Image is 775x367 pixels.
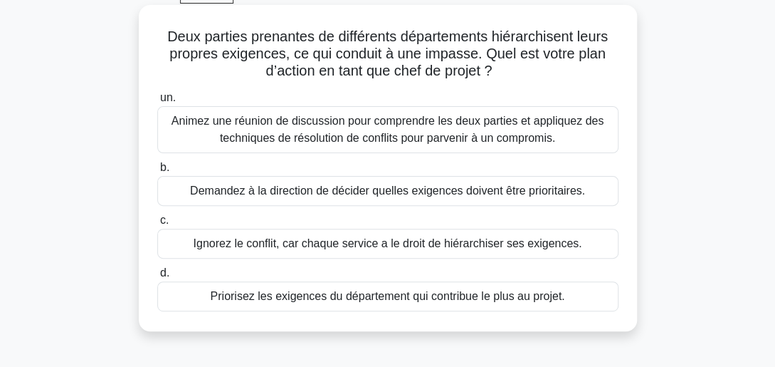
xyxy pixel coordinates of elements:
[167,29,608,78] font: Deux parties prenantes de différents départements hiérarchisent leurs propres exigences, ce qui c...
[160,267,169,279] span: d.
[160,214,169,226] span: c.
[157,281,618,311] div: Priorisez les exigences du département qui contribue le plus au projet.
[157,229,618,259] div: Ignorez le conflit, car chaque service a le droit de hiérarchiser ses exigences.
[157,106,618,153] div: Animez une réunion de discussion pour comprendre les deux parties et appliquez des techniques de ...
[160,161,169,173] span: b.
[157,176,618,206] div: Demandez à la direction de décider quelles exigences doivent être prioritaires.
[160,91,176,103] span: un.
